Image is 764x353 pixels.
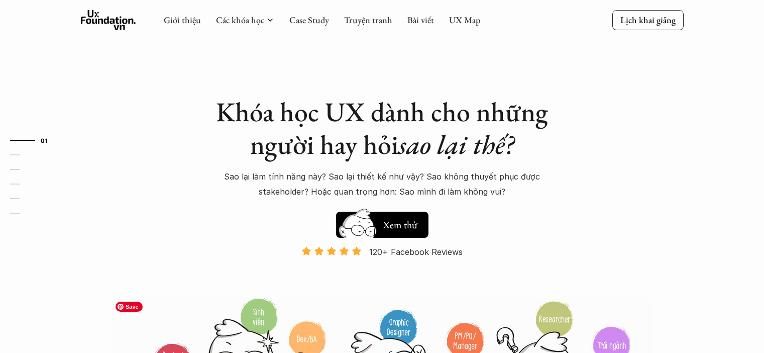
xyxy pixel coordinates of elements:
[398,127,514,162] em: sao lại thế?
[449,14,481,26] a: UX Map
[10,134,58,146] a: 01
[407,14,434,26] a: Bài viết
[289,14,329,26] a: Case Study
[41,136,48,143] strong: 01
[336,207,428,238] a: Xem thử
[206,169,558,200] p: Sao lại làm tính năng này? Sao lại thiết kế như vậy? Sao không thuyết phục được stakeholder? Hoặc...
[344,14,392,26] a: Truyện tranh
[206,96,558,161] h1: Khóa học UX dành cho những người hay hỏi
[620,14,676,26] p: Lịch khai giảng
[612,10,684,30] a: Lịch khai giảng
[381,218,418,232] h5: Xem thử
[216,14,264,26] a: Các khóa học
[369,244,463,259] p: 120+ Facebook Reviews
[164,14,201,26] a: Giới thiệu
[116,302,143,312] span: Save
[293,246,472,297] a: 120+ Facebook Reviews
